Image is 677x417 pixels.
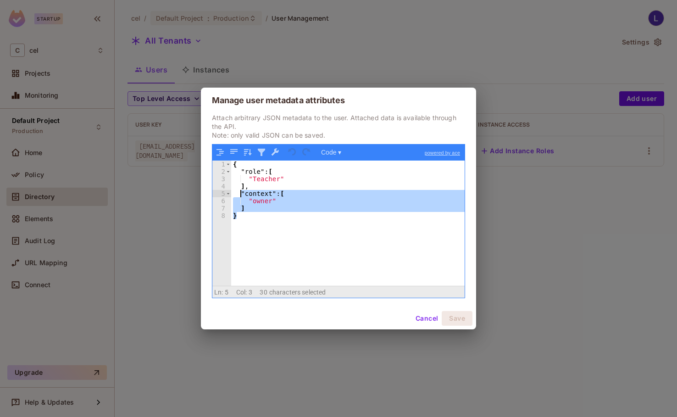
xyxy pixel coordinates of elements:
button: Format JSON data, with proper indentation and line feeds (Ctrl+I) [214,146,226,158]
span: Col: [236,289,247,296]
div: 5 [212,190,231,197]
h2: Manage user metadata attributes [201,88,476,113]
button: Filter, sort, or transform contents [255,146,267,158]
div: 2 [212,168,231,175]
div: 1 [212,161,231,168]
div: 3 [212,175,231,183]
span: 5 [225,289,228,296]
button: Save [442,311,472,326]
button: Redo (Ctrl+Shift+Z) [300,146,312,158]
div: 7 [212,205,231,212]
button: Repair JSON: fix quotes and escape characters, remove comments and JSONP notation, turn JavaScrip... [269,146,281,158]
span: Ln: [214,289,223,296]
span: 30 [260,289,267,296]
span: characters selected [269,289,326,296]
div: 6 [212,197,231,205]
div: 4 [212,183,231,190]
span: 3 [249,289,252,296]
div: 8 [212,212,231,219]
button: Undo last action (Ctrl+Z) [287,146,299,158]
button: Sort contents [242,146,254,158]
button: Cancel [412,311,442,326]
a: powered by ace [420,145,465,161]
button: Compact JSON data, remove all whitespaces (Ctrl+Shift+I) [228,146,240,158]
button: Code ▾ [318,146,344,158]
p: Attach arbitrary JSON metadata to the user. Attached data is available through the API. Note: onl... [212,113,465,139]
